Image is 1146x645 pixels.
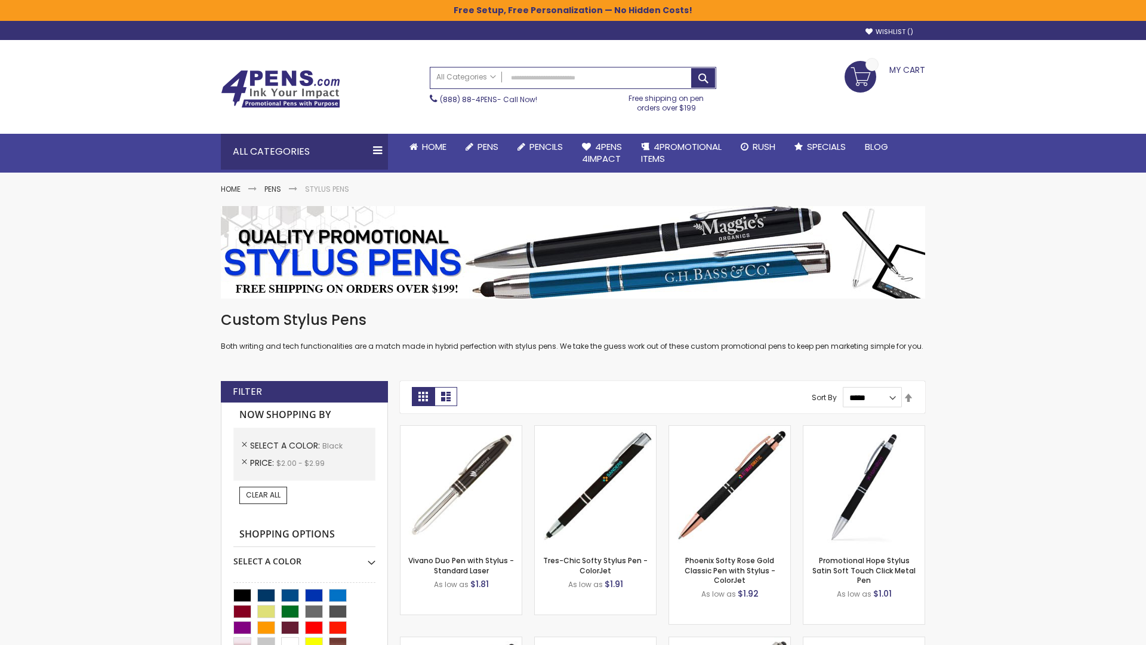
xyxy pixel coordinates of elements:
a: (888) 88-4PENS [440,94,497,105]
span: Pencils [529,140,563,153]
strong: Shopping Options [233,522,375,548]
strong: Grid [412,387,435,406]
a: Promotional Hope Stylus Satin Soft Touch Click Metal Pen [812,555,916,585]
div: Free shipping on pen orders over $199 [617,89,717,113]
div: Both writing and tech functionalities are a match made in hybrid perfection with stylus pens. We ... [221,311,925,352]
h1: Custom Stylus Pens [221,311,925,330]
span: Pens [478,140,498,153]
span: Specials [807,140,846,153]
img: Promotional Hope Stylus Satin Soft Touch Click Metal Pen-Black [803,426,925,547]
a: Promotional Hope Stylus Satin Soft Touch Click Metal Pen-Black [803,425,925,435]
span: All Categories [436,72,496,82]
span: Blog [865,140,888,153]
a: Home [221,184,241,194]
a: All Categories [430,67,502,87]
span: As low as [701,589,736,599]
span: 4Pens 4impact [582,140,622,165]
img: Stylus Pens [221,206,925,299]
strong: Stylus Pens [305,184,349,194]
span: $1.81 [470,578,489,590]
strong: Now Shopping by [233,403,375,428]
span: Home [422,140,446,153]
a: Blog [855,134,898,160]
div: All Categories [221,134,388,170]
span: $1.91 [605,578,623,590]
img: Tres-Chic Softy Stylus Pen - ColorJet-Black [535,426,656,547]
a: Home [400,134,456,160]
span: Clear All [246,490,281,500]
span: $1.92 [738,588,759,600]
a: Pens [456,134,508,160]
a: Rush [731,134,785,160]
a: Phoenix Softy Rose Gold Classic Pen with Stylus - ColorJet [685,555,775,585]
span: As low as [568,579,603,589]
img: 4Pens Custom Pens and Promotional Products [221,70,340,108]
a: Tres-Chic Softy Stylus Pen - ColorJet [543,555,648,575]
label: Sort By [812,392,837,403]
span: As low as [434,579,469,589]
span: $1.01 [873,588,892,600]
a: 4Pens4impact [572,134,631,173]
span: $2.00 - $2.99 [276,458,325,468]
span: Select A Color [250,440,322,451]
span: Price [250,457,276,469]
a: Wishlist [865,27,913,36]
span: As low as [837,589,871,599]
a: Vivano Duo Pen with Stylus - Standard Laser [408,555,514,575]
a: Specials [785,134,855,160]
a: Vivano Duo Pen with Stylus - Standard Laser-Black [401,425,522,435]
a: Phoenix Softy Rose Gold Classic Pen with Stylus - ColorJet-Black [669,425,790,435]
span: Rush [753,140,775,153]
a: Tres-Chic Softy Stylus Pen - ColorJet-Black [535,425,656,435]
div: Select A Color [233,547,375,567]
a: Pencils [508,134,572,160]
a: Clear All [239,487,287,503]
strong: Filter [233,385,262,398]
img: Vivano Duo Pen with Stylus - Standard Laser-Black [401,426,522,547]
a: Pens [264,184,281,194]
span: - Call Now! [440,94,537,105]
span: Black [322,441,343,451]
img: Phoenix Softy Rose Gold Classic Pen with Stylus - ColorJet-Black [669,426,790,547]
span: 4PROMOTIONAL ITEMS [641,140,722,165]
a: 4PROMOTIONALITEMS [631,134,731,173]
